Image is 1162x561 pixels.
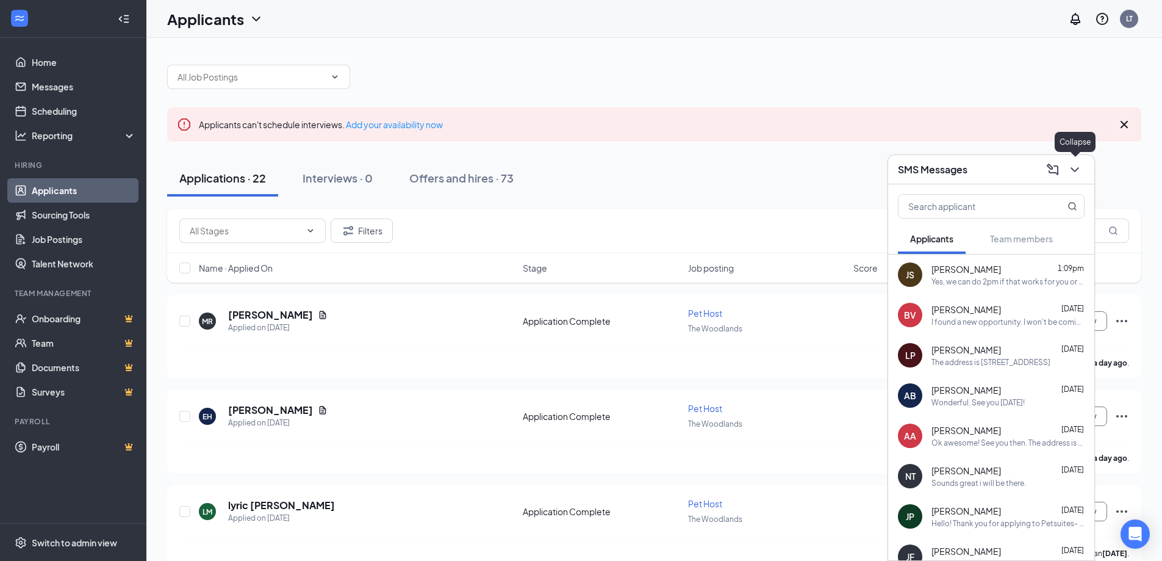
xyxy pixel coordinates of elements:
svg: ChevronDown [249,12,264,26]
svg: Ellipses [1114,504,1129,519]
h5: [PERSON_NAME] [228,308,313,322]
span: Pet Host [688,498,722,509]
span: [DATE] [1061,385,1084,394]
svg: Ellipses [1114,409,1129,424]
div: Open Intercom Messenger [1121,519,1150,549]
a: Home [32,50,136,74]
h5: lyric [PERSON_NAME] [228,499,335,512]
div: AA [904,430,916,442]
span: [PERSON_NAME] [931,424,1001,436]
a: TeamCrown [32,331,136,355]
svg: Filter [341,223,356,238]
span: The Woodlands [688,515,742,524]
svg: ComposeMessage [1045,162,1060,177]
span: [PERSON_NAME] [931,263,1001,275]
span: Score [853,262,878,274]
div: Application Complete [523,315,681,327]
svg: Notifications [1068,12,1083,26]
span: Team members [990,233,1053,244]
span: Stage [523,262,547,274]
a: Applicants [32,178,136,203]
span: Job posting [688,262,734,274]
div: Applications · 22 [179,170,266,186]
span: 1:09pm [1058,264,1084,273]
a: Add your availability now [346,119,443,130]
div: Wonderful. See you [DATE]! [931,397,1025,408]
div: MR [202,316,213,327]
span: Applicants can't schedule interviews. [199,119,443,130]
div: I found a new opportunity. I won't be coming to the interview [931,317,1085,327]
a: OnboardingCrown [32,306,136,331]
span: Pet Host [688,403,722,414]
div: Hiring [15,160,134,170]
div: Payroll [15,416,134,427]
div: Interviews · 0 [303,170,373,186]
a: Messages [32,74,136,99]
div: BV [904,309,916,321]
input: All Stages [190,224,301,237]
svg: MagnifyingGlass [1067,201,1077,211]
div: Applied on [DATE] [228,322,328,334]
div: NT [905,470,916,482]
div: Applied on [DATE] [228,417,328,429]
span: [PERSON_NAME] [931,344,1001,356]
svg: Settings [15,537,27,549]
button: ChevronDown [1065,160,1085,179]
span: [DATE] [1061,546,1084,555]
svg: Cross [1117,117,1132,132]
a: Scheduling [32,99,136,123]
span: The Woodlands [688,419,742,429]
span: [DATE] [1061,465,1084,474]
div: Collapse [1055,132,1096,152]
div: Switch to admin view [32,537,117,549]
div: Team Management [15,288,134,299]
h1: Applicants [167,9,244,29]
div: Applied on [DATE] [228,512,335,524]
svg: Analysis [15,129,27,142]
svg: ChevronDown [330,72,340,82]
span: The Woodlands [688,324,742,333]
div: AB [904,389,916,402]
input: Search applicant [898,195,1043,218]
svg: ChevronDown [1067,162,1082,177]
span: Name · Applied On [199,262,273,274]
h3: SMS Messages [898,163,967,176]
b: a day ago [1093,358,1127,367]
div: JP [906,510,914,523]
h5: [PERSON_NAME] [228,404,313,417]
a: PayrollCrown [32,435,136,459]
svg: Collapse [118,13,130,25]
div: JS [906,269,914,281]
div: Application Complete [523,410,681,422]
span: Pet Host [688,308,722,319]
div: LM [203,507,212,517]
svg: Error [177,117,192,132]
span: [PERSON_NAME] [931,384,1001,396]
svg: Ellipses [1114,314,1129,328]
span: [PERSON_NAME] [931,465,1001,477]
div: The address is [STREET_ADDRESS] [931,357,1050,367]
a: SurveysCrown [32,380,136,404]
span: [PERSON_NAME] [931,545,1001,557]
b: a day ago [1093,454,1127,463]
div: Hello! Thank you for applying to Petsuites- The Woodlands! What is a good day and time for you to... [931,518,1085,529]
svg: Document [318,405,328,415]
div: Ok awesome! See you then. The address is [STREET_ADDRESS] [931,438,1085,448]
a: DocumentsCrown [32,355,136,380]
span: [DATE] [1061,505,1084,515]
span: [DATE] [1061,344,1084,353]
svg: ChevronDown [306,226,315,236]
div: LP [905,349,916,361]
svg: WorkstreamLogo [13,12,26,24]
a: Job Postings [32,227,136,252]
span: [PERSON_NAME] [931,303,1001,316]
svg: QuestionInfo [1095,12,1110,26]
span: [DATE] [1061,425,1084,434]
div: Offers and hires · 73 [409,170,514,186]
input: All Job Postings [178,70,325,84]
svg: MagnifyingGlass [1108,226,1118,236]
a: Talent Network [32,252,136,276]
div: Yes, we can do 2pm if that works for you or later? [931,277,1085,287]
div: Sounds great i will be there. [931,478,1026,488]
div: EH [203,411,212,422]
